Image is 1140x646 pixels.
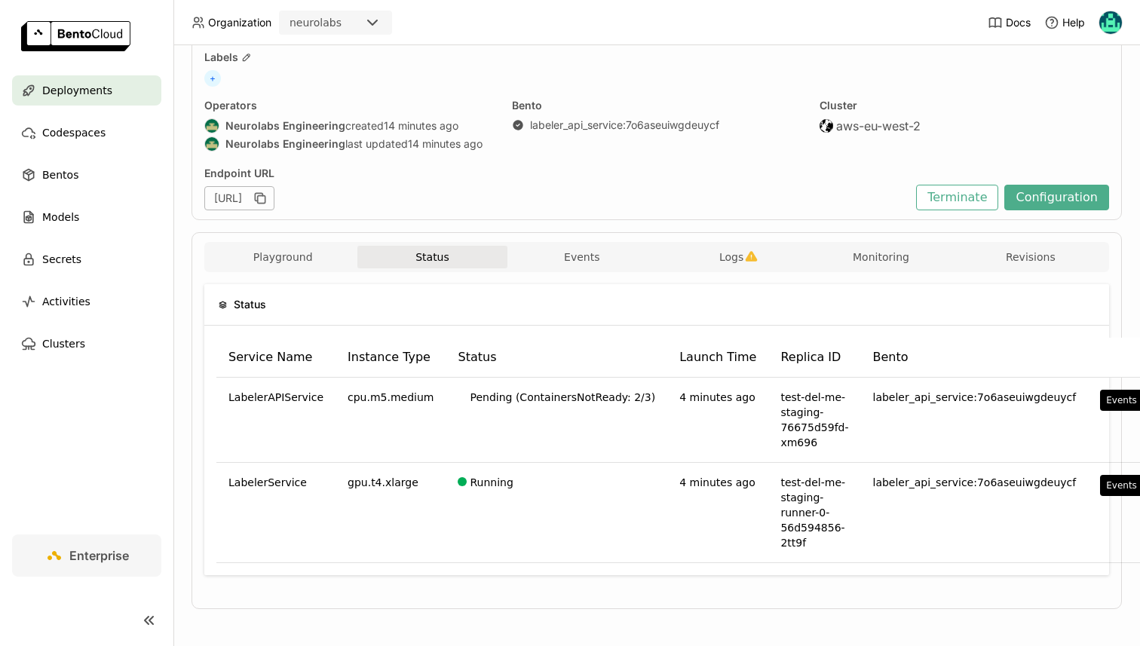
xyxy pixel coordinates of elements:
span: 4 minutes ago [679,391,755,403]
td: Pending (ContainersNotReady: 2/3) [446,378,667,463]
div: neurolabs [290,15,342,30]
span: Models [42,208,79,226]
div: Help [1044,15,1085,30]
a: Deployments [12,75,161,106]
img: logo [21,21,130,51]
strong: Neurolabs Engineering [225,137,345,151]
span: Status [234,296,266,313]
div: Events [1106,394,1137,406]
span: Help [1062,16,1085,29]
span: LabelerAPIService [228,390,323,405]
a: Secrets [12,244,161,274]
button: Status [357,246,507,268]
a: Activities [12,286,161,317]
button: Revisions [956,246,1105,268]
span: Bentos [42,166,78,184]
span: Codespaces [42,124,106,142]
div: [URL] [204,186,274,210]
td: labeler_api_service:7o6aseuiwgdeuycf [861,378,1089,463]
td: Running [446,463,667,563]
button: Monitoring [806,246,955,268]
span: aws-eu-west-2 [836,118,921,133]
button: Events [507,246,657,268]
div: Operators [204,99,494,112]
span: 14 minutes ago [384,119,458,133]
th: Replica ID [768,338,860,378]
img: Neurolabs Engineering [205,137,219,151]
th: Service Name [216,338,336,378]
span: Organization [208,16,271,29]
div: created [204,118,494,133]
span: 14 minutes ago [408,137,483,151]
span: Logs [719,250,743,264]
td: labeler_api_service:7o6aseuiwgdeuycf [861,463,1089,563]
input: Selected neurolabs. [343,16,345,31]
div: last updated [204,136,494,152]
button: Playground [208,246,357,268]
span: Enterprise [69,548,129,563]
td: cpu.m5.medium [336,378,446,463]
th: Launch Time [667,338,768,378]
td: gpu.t4.xlarge [336,463,446,563]
span: + [204,70,221,87]
a: Enterprise [12,534,161,577]
div: Cluster [820,99,1109,112]
div: Events [1106,479,1137,491]
div: Endpoint URL [204,167,909,180]
td: test-del-me-staging-76675d59fd-xm696 [768,378,860,463]
strong: Neurolabs Engineering [225,119,345,133]
div: Labels [204,51,1109,64]
a: Docs [988,15,1031,30]
span: Activities [42,292,90,311]
span: Clusters [42,335,85,353]
a: Models [12,202,161,232]
span: LabelerService [228,475,307,490]
button: Configuration [1004,185,1109,210]
span: Deployments [42,81,112,100]
button: Terminate [916,185,998,210]
th: Status [446,338,667,378]
td: test-del-me-staging-runner-0-56d594856-2tt9f [768,463,860,563]
div: Bento [512,99,801,112]
a: Bentos [12,160,161,190]
a: Codespaces [12,118,161,148]
img: Neurolabs Engineering [205,119,219,133]
th: Bento [861,338,1089,378]
a: Clusters [12,329,161,359]
span: Secrets [42,250,81,268]
th: Instance Type [336,338,446,378]
span: Docs [1006,16,1031,29]
a: labeler_api_service:7o6aseuiwgdeuycf [530,118,719,132]
img: Calin Cojocaru [1099,11,1122,34]
span: 4 minutes ago [679,476,755,488]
